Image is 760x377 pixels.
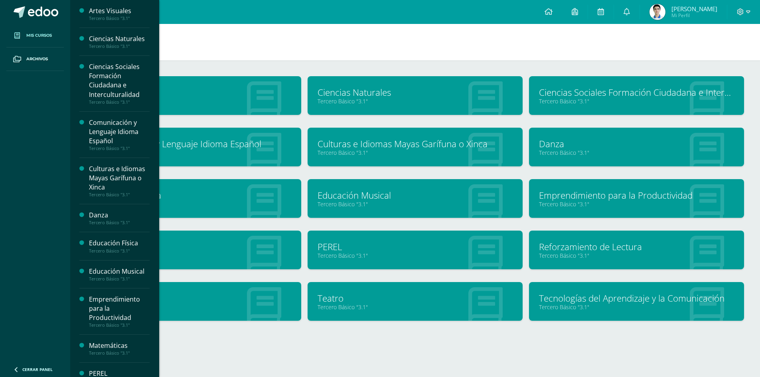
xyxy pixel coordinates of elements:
a: Teatro [318,292,513,304]
a: Danza [539,138,734,150]
span: Mi Perfil [671,12,717,19]
a: Emprendimiento para la ProductividadTercero Básico "3.1" [89,295,150,328]
a: Educación Musical [318,189,513,201]
a: Tercero Básico "3.1" [539,149,734,156]
a: Ciencias NaturalesTercero Básico "3.1" [89,34,150,49]
a: Tercero Básico "3.1" [96,149,291,156]
div: Educación Musical [89,267,150,276]
div: Tercero Básico "3.1" [89,146,150,151]
div: Educación Física [89,239,150,248]
a: Artes Visuales [96,86,291,99]
a: Educación Física [96,189,291,201]
a: Tercero Básico "3.1" [539,200,734,208]
div: Comunicación y Lenguaje Idioma Español [89,118,150,146]
div: Tercero Básico "3.1" [89,350,150,356]
a: Emprendimiento para la Productividad [539,189,734,201]
div: Tercero Básico "3.1" [89,248,150,254]
a: Tercero Básico "3.1" [96,252,291,259]
a: Reforzamiento de Lectura [539,241,734,253]
div: Matemáticas [89,341,150,350]
div: Tercero Básico "3.1" [89,192,150,197]
a: Tercero Básico "3.1" [318,97,513,105]
a: Tercero Básico "3.1" [539,303,734,311]
a: DanzaTercero Básico "3.1" [89,211,150,225]
span: Cerrar panel [22,367,53,372]
a: Tercero Básico "3.1" [318,149,513,156]
span: Archivos [26,56,48,62]
a: PEREL [318,241,513,253]
a: Culturas e Idiomas Mayas Garífuna o XincaTercero Básico "3.1" [89,164,150,197]
div: Tercero Básico "3.1" [89,220,150,225]
div: Emprendimiento para la Productividad [89,295,150,322]
div: Tercero Básico "3.1" [89,43,150,49]
a: Tercero Básico "3.1" [318,303,513,311]
a: Tercero Básico "3.1" [539,252,734,259]
div: Culturas e Idiomas Mayas Garífuna o Xinca [89,164,150,192]
div: Tercero Básico "3.1" [89,16,150,21]
div: Ciencias Naturales [89,34,150,43]
a: Ciencias Naturales [318,86,513,99]
a: Tercero Básico "3.1" [96,200,291,208]
img: 62b2220a7c7f7418e8adb46603315cfe.png [649,4,665,20]
div: Ciencias Sociales Formación Ciudadana e Interculturalidad [89,62,150,99]
a: Comunicación y Lenguaje Idioma EspañolTercero Básico "3.1" [89,118,150,151]
span: [PERSON_NAME] [671,5,717,13]
a: Tercero Básico "3.1" [318,200,513,208]
div: Tercero Básico "3.1" [89,99,150,105]
a: Tecnologías del Aprendizaje y la Comunicación [539,292,734,304]
a: Tercero Básico "3.1" [96,97,291,105]
div: Tercero Básico "3.1" [89,322,150,328]
a: Artes VisualesTercero Básico "3.1" [89,6,150,21]
a: Tercero Básico "3.1" [539,97,734,105]
a: Matemáticas [96,241,291,253]
a: Robótica [96,292,291,304]
a: Comunicación y Lenguaje Idioma Español [96,138,291,150]
a: Tercero Básico "3.1" [96,303,291,311]
div: Artes Visuales [89,6,150,16]
span: Mis cursos [26,32,52,39]
a: Tercero Básico "3.1" [318,252,513,259]
a: Archivos [6,47,64,71]
a: Mis cursos [6,24,64,47]
div: Tercero Básico "3.1" [89,276,150,282]
div: Danza [89,211,150,220]
a: MatemáticasTercero Básico "3.1" [89,341,150,356]
a: Culturas e Idiomas Mayas Garífuna o Xinca [318,138,513,150]
a: Educación FísicaTercero Básico "3.1" [89,239,150,253]
a: Ciencias Sociales Formación Ciudadana e InterculturalidadTercero Básico "3.1" [89,62,150,105]
a: Educación MusicalTercero Básico "3.1" [89,267,150,282]
a: Ciencias Sociales Formación Ciudadana e Interculturalidad [539,86,734,99]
